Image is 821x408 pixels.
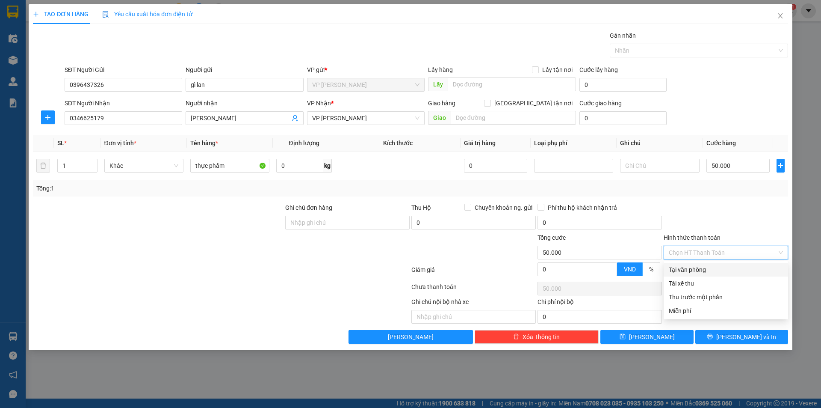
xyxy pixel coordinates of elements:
[695,330,788,344] button: printer[PERSON_NAME] và In
[186,98,303,108] div: Người nhận
[4,46,17,89] img: logo
[664,234,721,241] label: Hình thức thanh toán
[531,135,617,152] th: Loại phụ phí
[707,334,713,340] span: printer
[388,332,434,342] span: [PERSON_NAME]
[383,140,413,146] span: Kích thước
[307,65,425,74] div: VP gửi
[411,204,431,211] span: Thu Hộ
[649,266,653,273] span: %
[475,330,599,344] button: deleteXóa Thông tin
[33,11,89,18] span: TẠO ĐƠN HÀNG
[33,11,39,17] span: plus
[579,66,618,73] label: Cước lấy hàng
[36,159,50,173] button: delete
[579,78,667,92] input: Cước lấy hàng
[65,65,182,74] div: SĐT Người Gửi
[102,11,192,18] span: Yêu cầu xuất hóa đơn điện tử
[190,140,218,146] span: Tên hàng
[629,332,675,342] span: [PERSON_NAME]
[716,332,776,342] span: [PERSON_NAME] và In
[539,65,576,74] span: Lấy tận nơi
[428,77,448,91] span: Lấy
[20,7,82,35] strong: CHUYỂN PHÁT NHANH AN PHÚ QUÝ
[19,36,83,66] span: [GEOGRAPHIC_DATA], [GEOGRAPHIC_DATA] ↔ [GEOGRAPHIC_DATA]
[620,334,626,340] span: save
[464,159,528,173] input: 0
[617,135,703,152] th: Ghi chú
[523,332,560,342] span: Xóa Thông tin
[768,4,792,28] button: Close
[109,159,178,172] span: Khác
[285,204,332,211] label: Ghi chú đơn hàng
[186,65,303,74] div: Người gửi
[323,159,332,173] span: kg
[537,297,662,310] div: Chi phí nội bộ
[777,159,785,173] button: plus
[428,111,451,125] span: Giao
[190,159,269,173] input: VD: Bàn, Ghế
[537,234,566,241] span: Tổng cước
[610,32,636,39] label: Gán nhãn
[544,203,620,212] span: Phí thu hộ khách nhận trả
[669,306,783,316] div: Miễn phí
[312,78,419,91] span: VP Nghi Xuân
[307,100,331,107] span: VP Nhận
[471,203,536,212] span: Chuyển khoản ng. gửi
[65,98,182,108] div: SĐT Người Nhận
[579,111,667,125] input: Cước giao hàng
[410,282,537,297] div: Chưa thanh toán
[777,162,784,169] span: plus
[285,216,410,229] input: Ghi chú đơn hàng
[513,334,519,340] span: delete
[624,266,636,273] span: VND
[620,159,699,173] input: Ghi Chú
[41,110,55,124] button: plus
[289,140,319,146] span: Định lượng
[448,77,576,91] input: Dọc đường
[777,12,784,19] span: close
[104,140,136,146] span: Đơn vị tính
[36,184,317,193] div: Tổng: 1
[669,265,783,274] div: Tại văn phòng
[410,265,537,280] div: Giảm giá
[669,292,783,302] div: Thu trước một phần
[292,115,298,122] span: user-add
[411,310,536,324] input: Nhập ghi chú
[102,11,109,18] img: icon
[669,279,783,288] div: Tài xế thu
[312,112,419,125] span: VP NGỌC HỒI
[706,140,736,146] span: Cước hàng
[411,297,536,310] div: Ghi chú nội bộ nhà xe
[579,100,622,107] label: Cước giao hàng
[348,330,473,344] button: [PERSON_NAME]
[491,98,576,108] span: [GEOGRAPHIC_DATA] tận nơi
[600,330,693,344] button: save[PERSON_NAME]
[41,114,54,121] span: plus
[428,66,453,73] span: Lấy hàng
[57,140,64,146] span: SL
[428,100,455,107] span: Giao hàng
[464,140,496,146] span: Giá trị hàng
[451,111,576,125] input: Dọc đường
